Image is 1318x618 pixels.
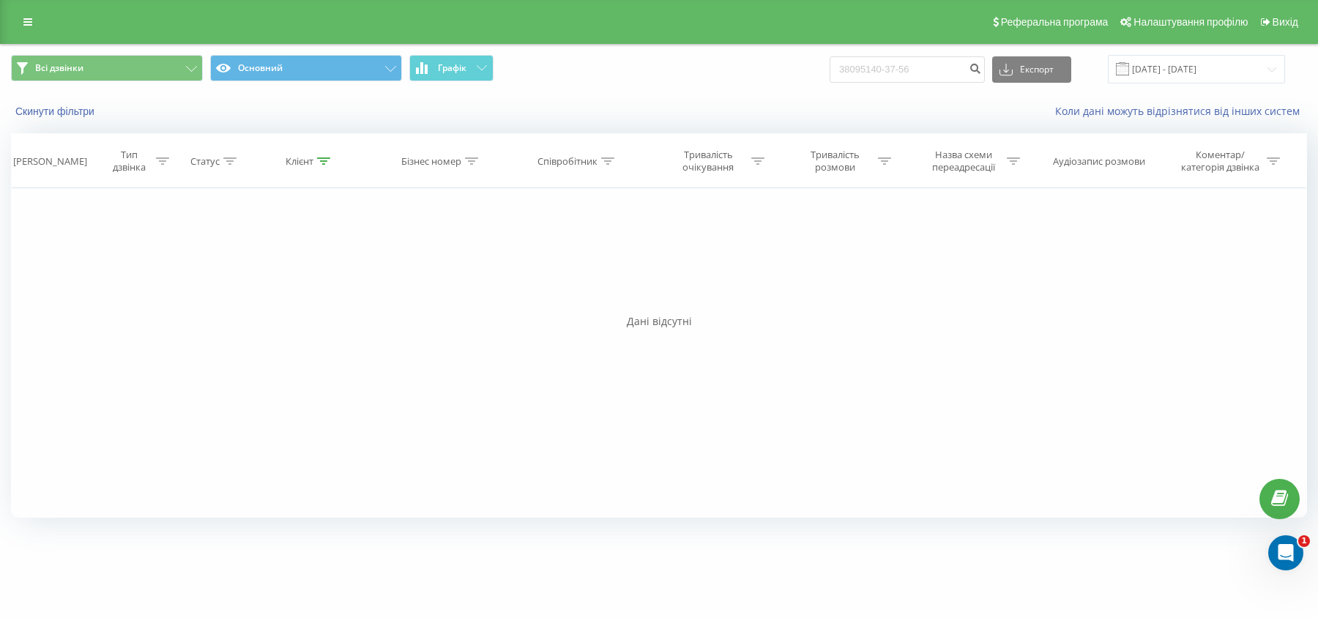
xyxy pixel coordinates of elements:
span: Всі дзвінки [35,62,83,74]
button: Всі дзвінки [11,55,203,81]
span: Реферальна програма [1001,16,1109,28]
span: Налаштування профілю [1133,16,1248,28]
div: Клієнт [286,155,313,168]
div: Аудіозапис розмови [1053,155,1145,168]
button: Експорт [992,56,1071,83]
div: Статус [190,155,220,168]
iframe: Intercom live chat [1268,535,1303,570]
div: Тривалість очікування [669,149,748,174]
button: Графік [409,55,494,81]
input: Пошук за номером [830,56,985,83]
button: Основний [210,55,402,81]
div: Тривалість розмови [796,149,874,174]
div: Тип дзвінка [105,149,153,174]
button: Скинути фільтри [11,105,102,118]
div: Співробітник [537,155,597,168]
div: Назва схеми переадресації [925,149,1003,174]
a: Коли дані можуть відрізнятися вiд інших систем [1055,104,1307,118]
div: Бізнес номер [401,155,461,168]
div: Дані відсутні [11,314,1307,329]
span: Графік [438,63,466,73]
div: [PERSON_NAME] [13,155,87,168]
span: 1 [1298,535,1310,547]
span: Вихід [1273,16,1298,28]
div: Коментар/категорія дзвінка [1177,149,1263,174]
